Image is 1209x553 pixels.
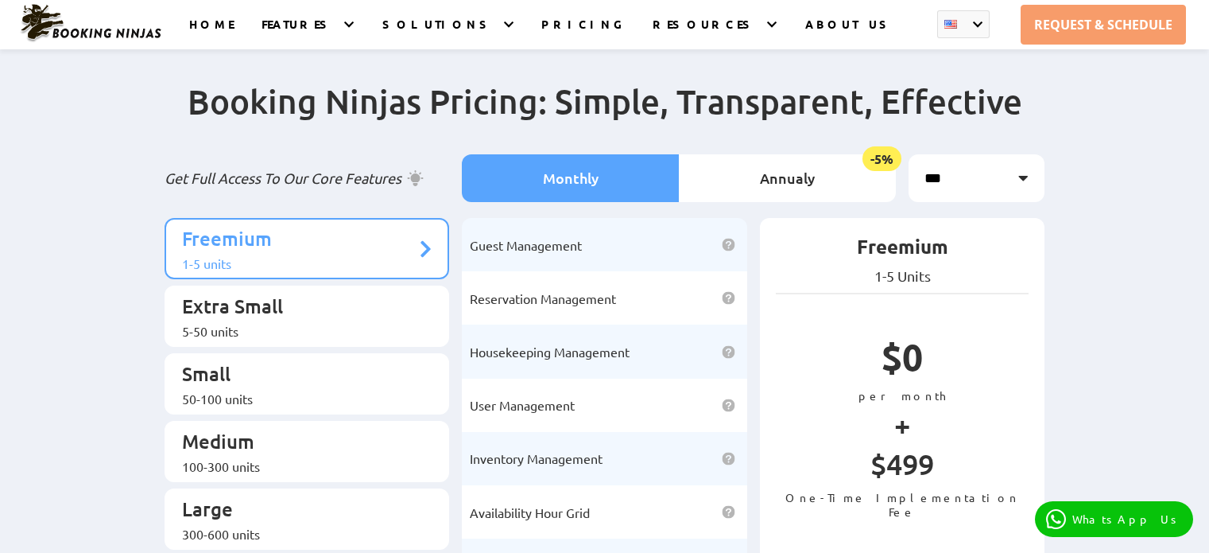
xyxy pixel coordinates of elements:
[805,17,893,49] a: ABOUT US
[165,80,1045,154] h2: Booking Ninjas Pricing: Simple, Transparent, Effective
[182,497,417,526] p: Large
[722,452,735,465] img: help icon
[722,238,735,251] img: help icon
[470,237,582,253] span: Guest Management
[182,294,417,323] p: Extra Small
[541,17,625,49] a: PRICING
[470,397,575,413] span: User Management
[182,361,417,391] p: Small
[722,399,735,412] img: help icon
[189,17,234,49] a: HOME
[470,344,630,360] span: Housekeeping Management
[1035,501,1193,537] a: WhatsApp Us
[382,17,494,49] a: SOLUTIONS
[182,323,417,339] div: 5-50 units
[182,526,417,542] div: 300-600 units
[470,450,603,466] span: Inventory Management
[776,403,1029,446] p: +
[653,17,757,49] a: RESOURCES
[182,226,417,255] p: Freemium
[776,234,1029,267] p: Freemium
[262,17,334,49] a: FEATURES
[182,255,417,271] div: 1-5 units
[182,429,417,458] p: Medium
[722,505,735,519] img: help icon
[165,169,450,188] p: Get Full Access To Our Core Features
[776,333,1029,388] p: $0
[862,146,901,171] span: -5%
[182,391,417,407] div: 50-100 units
[182,458,417,474] div: 100-300 units
[776,267,1029,285] p: 1-5 Units
[462,154,679,202] li: Monthly
[722,345,735,359] img: help icon
[679,154,896,202] li: Annualy
[722,291,735,305] img: help icon
[1072,512,1182,526] p: WhatsApp Us
[776,446,1029,490] p: $499
[776,388,1029,403] p: per month
[470,504,590,520] span: Availability Hour Grid
[470,290,616,306] span: Reservation Management
[776,490,1029,519] p: One-Time Implementation Fee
